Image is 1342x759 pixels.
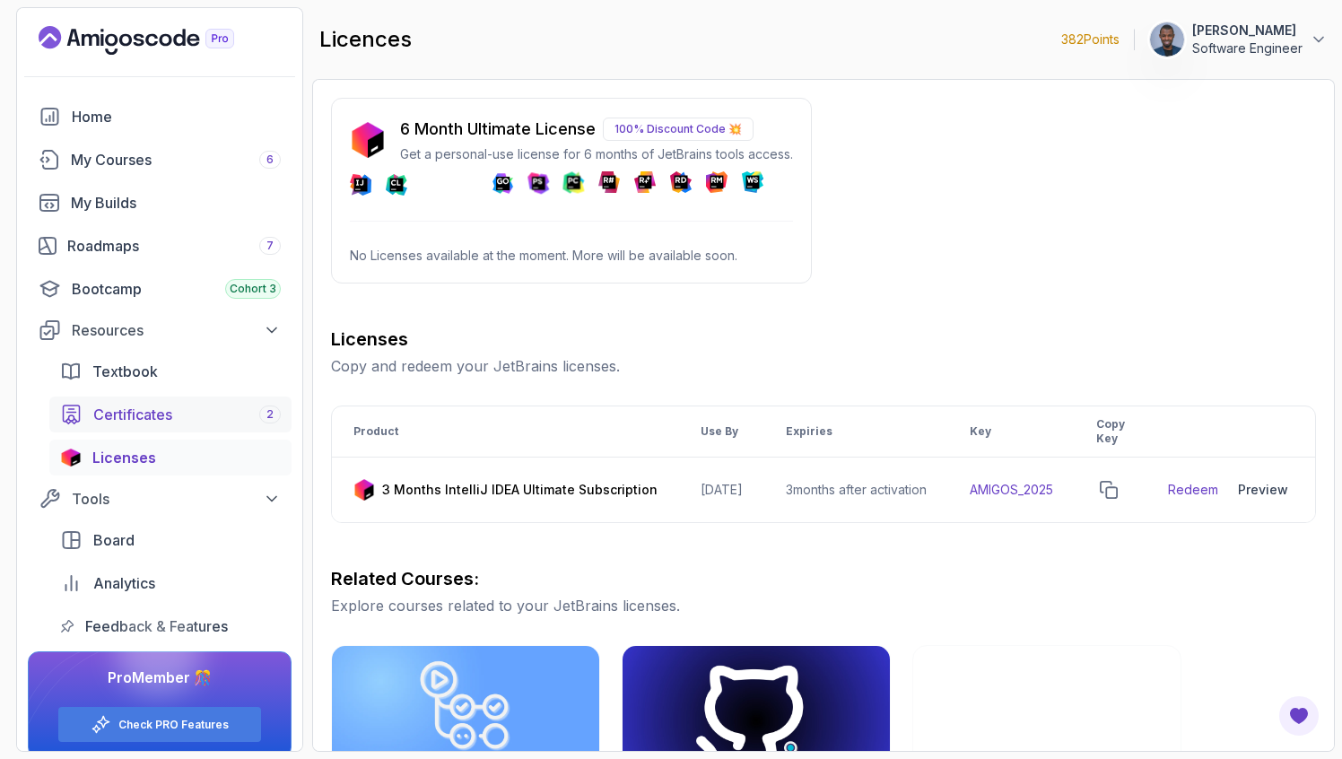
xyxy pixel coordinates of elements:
[1192,39,1303,57] p: Software Engineer
[266,407,274,422] span: 2
[28,185,292,221] a: builds
[331,355,1316,377] p: Copy and redeem your JetBrains licenses.
[85,615,228,637] span: Feedback & Features
[92,447,156,468] span: Licenses
[230,282,276,296] span: Cohort 3
[92,361,158,382] span: Textbook
[1229,472,1297,508] button: Preview
[49,522,292,558] a: board
[28,314,292,346] button: Resources
[28,271,292,307] a: bootcamp
[72,106,281,127] div: Home
[1149,22,1328,57] button: user profile image[PERSON_NAME]Software Engineer
[350,247,793,265] p: No Licenses available at the moment. More will be available soon.
[1075,406,1146,458] th: Copy Key
[1277,694,1320,737] button: Open Feedback Button
[71,149,281,170] div: My Courses
[1168,481,1218,499] a: Redeem
[764,406,948,458] th: Expiries
[948,406,1075,458] th: Key
[679,458,764,523] td: [DATE]
[93,572,155,594] span: Analytics
[603,118,754,141] p: 100% Discount Code 💥
[1096,477,1121,502] button: copy-button
[71,192,281,214] div: My Builds
[118,718,229,732] a: Check PRO Features
[49,608,292,644] a: feedback
[353,479,375,501] img: jetbrains icon
[331,566,1316,591] h3: Related Courses:
[39,26,275,55] a: Landing page
[331,595,1316,616] p: Explore courses related to your JetBrains licenses.
[319,25,412,54] h2: licences
[72,488,281,510] div: Tools
[72,278,281,300] div: Bootcamp
[60,449,82,467] img: jetbrains icon
[679,406,764,458] th: Use By
[67,235,281,257] div: Roadmaps
[266,239,274,253] span: 7
[93,529,135,551] span: Board
[400,117,596,142] p: 6 Month Ultimate License
[948,458,1075,523] td: AMIGOS_2025
[266,153,274,167] span: 6
[49,397,292,432] a: certificates
[332,406,679,458] th: Product
[72,319,281,341] div: Resources
[764,458,948,523] td: 3 months after activation
[57,706,262,743] button: Check PRO Features
[28,483,292,515] button: Tools
[400,145,793,163] p: Get a personal-use license for 6 months of JetBrains tools access.
[93,404,172,425] span: Certificates
[28,99,292,135] a: home
[350,122,386,158] img: jetbrains icon
[49,353,292,389] a: textbook
[1192,22,1303,39] p: [PERSON_NAME]
[28,228,292,264] a: roadmaps
[331,327,1316,352] h3: Licenses
[28,142,292,178] a: courses
[382,481,658,499] p: 3 Months IntelliJ IDEA Ultimate Subscription
[1150,22,1184,57] img: user profile image
[49,440,292,475] a: licenses
[49,565,292,601] a: analytics
[1061,31,1120,48] p: 382 Points
[1238,481,1288,499] div: Preview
